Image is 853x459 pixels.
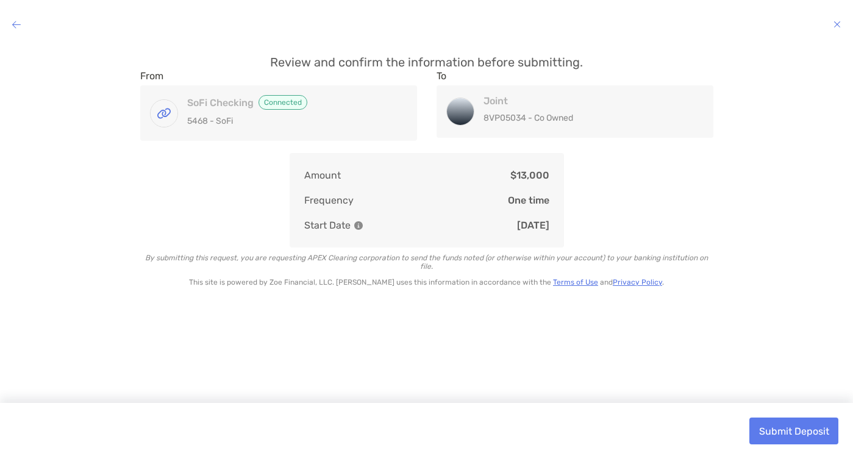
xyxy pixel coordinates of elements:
[187,95,394,110] h4: SoFi Checking
[484,110,690,126] p: 8VP05034 - Co Owned
[151,100,177,127] img: SoFi Checking
[447,98,474,125] img: Joint
[484,95,690,107] h4: Joint
[508,193,549,208] p: One time
[187,113,394,129] p: 5468 - SoFi
[304,193,354,208] p: Frequency
[304,218,363,233] p: Start Date
[354,221,363,230] img: Information Icon
[140,70,163,82] label: From
[553,278,598,286] a: Terms of Use
[510,168,549,183] p: $13,000
[259,95,307,110] span: Connected
[613,278,662,286] a: Privacy Policy
[140,254,713,271] p: By submitting this request, you are requesting APEX Clearing corporation to send the funds noted ...
[140,55,713,70] p: Review and confirm the information before submitting.
[517,218,549,233] p: [DATE]
[304,168,341,183] p: Amount
[437,70,446,82] label: To
[140,278,713,286] p: This site is powered by Zoe Financial, LLC. [PERSON_NAME] uses this information in accordance wit...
